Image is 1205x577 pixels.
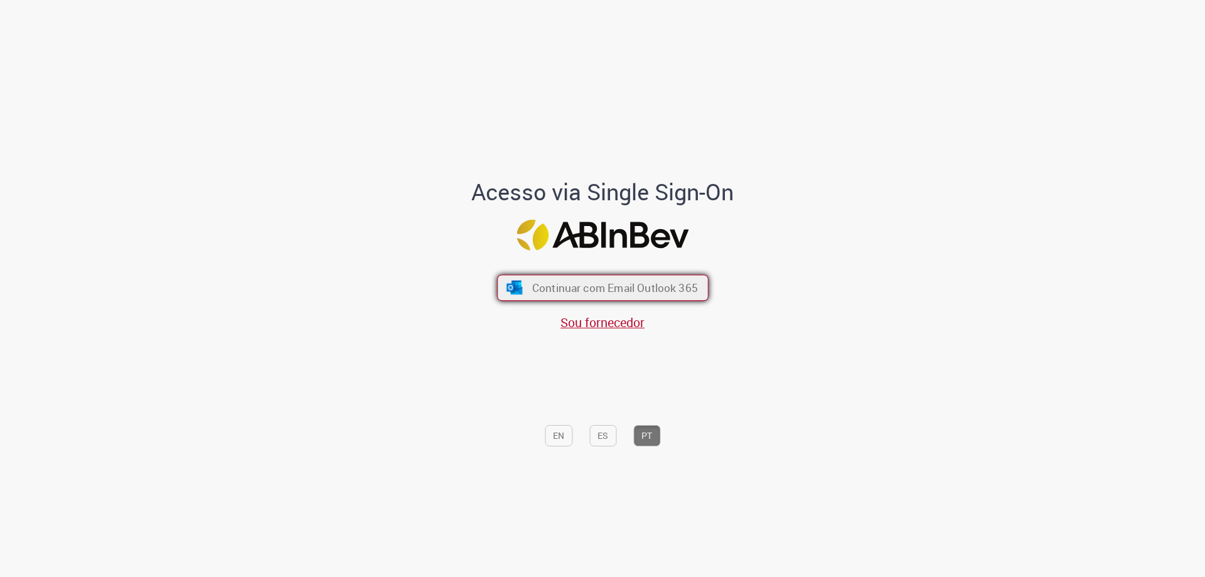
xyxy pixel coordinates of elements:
img: Logo ABInBev [517,220,688,251]
button: ícone Azure/Microsoft 360 Continuar com Email Outlook 365 [497,275,709,301]
button: ES [589,425,616,446]
a: Sou fornecedor [560,314,645,331]
button: EN [545,425,572,446]
h1: Acesso via Single Sign-On [429,180,777,205]
img: ícone Azure/Microsoft 360 [505,281,523,294]
button: PT [633,425,660,446]
span: Continuar com Email Outlook 365 [532,281,697,295]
